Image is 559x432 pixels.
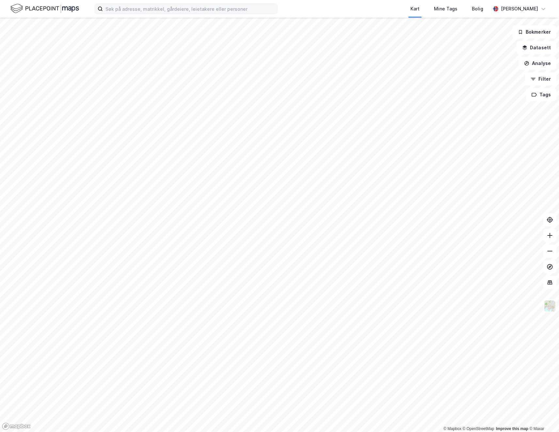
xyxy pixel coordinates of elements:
[526,88,556,101] button: Tags
[501,5,538,13] div: [PERSON_NAME]
[434,5,457,13] div: Mine Tags
[103,4,277,14] input: Søk på adresse, matrikkel, gårdeiere, leietakere eller personer
[526,401,559,432] iframe: Chat Widget
[525,72,556,86] button: Filter
[10,3,79,14] img: logo.f888ab2527a4732fd821a326f86c7f29.svg
[519,57,556,70] button: Analyse
[526,401,559,432] div: Kontrollprogram for chat
[410,5,420,13] div: Kart
[544,300,556,312] img: Z
[472,5,483,13] div: Bolig
[496,426,528,431] a: Improve this map
[443,426,461,431] a: Mapbox
[2,423,31,430] a: Mapbox homepage
[512,25,556,39] button: Bokmerker
[463,426,494,431] a: OpenStreetMap
[517,41,556,54] button: Datasett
